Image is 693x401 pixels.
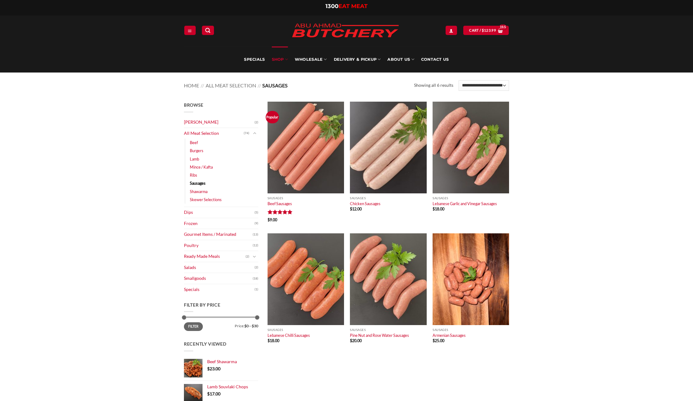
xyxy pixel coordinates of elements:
[433,338,444,343] bdi: 25.00
[184,322,258,328] div: Price: —
[433,206,444,211] bdi: 18.00
[255,285,258,294] span: (1)
[268,217,277,222] bdi: 9.00
[251,130,258,137] button: Toggle
[184,218,255,229] a: Frozen
[350,196,426,200] p: Sausages
[253,230,258,239] span: (13)
[433,233,509,325] img: Armenian Sausages
[268,196,344,200] p: Sausages
[268,102,344,193] img: Beef Sausages
[207,391,210,396] span: $
[190,179,206,187] a: Sausages
[482,28,484,33] span: $
[350,206,362,211] bdi: 12.00
[207,359,237,364] span: Beef Shawarma
[207,366,220,371] bdi: 23.00
[207,391,220,396] bdi: 17.00
[184,229,253,240] a: Gourmet Items / Marinated
[252,324,258,328] span: $30
[255,118,258,127] span: (2)
[207,384,258,390] a: Lamb Souvlaki Chops
[190,187,207,196] a: Shawarma
[251,253,258,260] button: Toggle
[184,302,220,307] span: Filter by price
[334,46,381,73] a: Delivery & Pickup
[190,155,199,163] a: Lamb
[190,147,203,155] a: Burgers
[433,338,435,343] span: $
[387,46,414,73] a: About Us
[184,240,253,251] a: Poultry
[184,128,244,139] a: All Meat Selection
[258,82,261,88] span: //
[414,82,453,89] p: Showing all 6 results
[268,338,279,343] bdi: 18.00
[190,163,213,171] a: Mince / Kafta
[268,209,293,217] span: Rated out of 5
[268,233,344,325] img: Lebanese-Chilli-Sausages (per 1Kg)
[350,233,426,325] img: Pine Nut and Rose Water Sausages
[433,333,466,338] a: Armenian Sausages
[262,82,288,88] span: Sausages
[244,324,249,328] span: $0
[325,3,368,10] a: 1300EAT MEAT
[246,252,249,261] span: (2)
[190,139,198,147] a: Beef
[433,102,509,193] img: Lebanese Garlic and Vinegar Sausages
[295,46,327,73] a: Wholesale
[207,366,210,371] span: $
[253,274,258,283] span: (18)
[286,19,404,43] img: Abu Ahmad Butchery
[459,80,509,91] select: Shop order
[184,262,255,273] a: Salads
[207,359,258,364] a: Beef Shawarma
[350,338,362,343] bdi: 20.00
[190,171,197,179] a: Ribs
[190,196,222,204] a: Skewer Selections
[184,322,203,331] button: Filter
[268,217,270,222] span: $
[350,338,352,343] span: $
[255,219,258,228] span: (9)
[253,241,258,250] span: (12)
[350,328,426,332] p: Sausages
[184,117,255,128] a: [PERSON_NAME]
[268,338,270,343] span: $
[350,206,352,211] span: $
[325,3,338,10] span: 1300
[184,26,195,35] a: Menu
[350,201,381,206] a: Chicken Sausages
[338,3,368,10] span: EAT MEAT
[244,46,265,73] a: Specials
[244,129,249,138] span: (74)
[433,206,435,211] span: $
[202,26,214,35] a: Search
[184,341,227,346] span: Recently Viewed
[469,28,496,33] span: Cart /
[433,201,497,206] a: Lebanese Garlic and Vinegar Sausages
[482,28,496,32] bdi: 123.99
[272,46,288,73] a: SHOP
[268,333,310,338] a: Lebanese Chilli Sausages
[268,328,344,332] p: Sausages
[268,201,292,206] a: Beef Sausages
[184,251,246,262] a: Ready Made Meals
[255,208,258,217] span: (5)
[184,207,255,218] a: Dips
[463,26,508,35] a: View cart
[421,46,449,73] a: Contact Us
[184,102,203,108] span: Browse
[350,333,409,338] a: Pine Nut and Rose Water Sausages
[184,284,255,295] a: Specials
[184,273,253,284] a: Smallgoods
[255,263,258,272] span: (2)
[201,82,204,88] span: //
[433,196,509,200] p: Sausages
[206,82,256,88] a: All Meat Selection
[350,102,426,193] img: Chicken-Sausages
[184,82,199,88] a: Home
[446,26,457,35] a: Login
[268,209,293,215] div: Rated 5 out of 5
[207,384,248,389] span: Lamb Souvlaki Chops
